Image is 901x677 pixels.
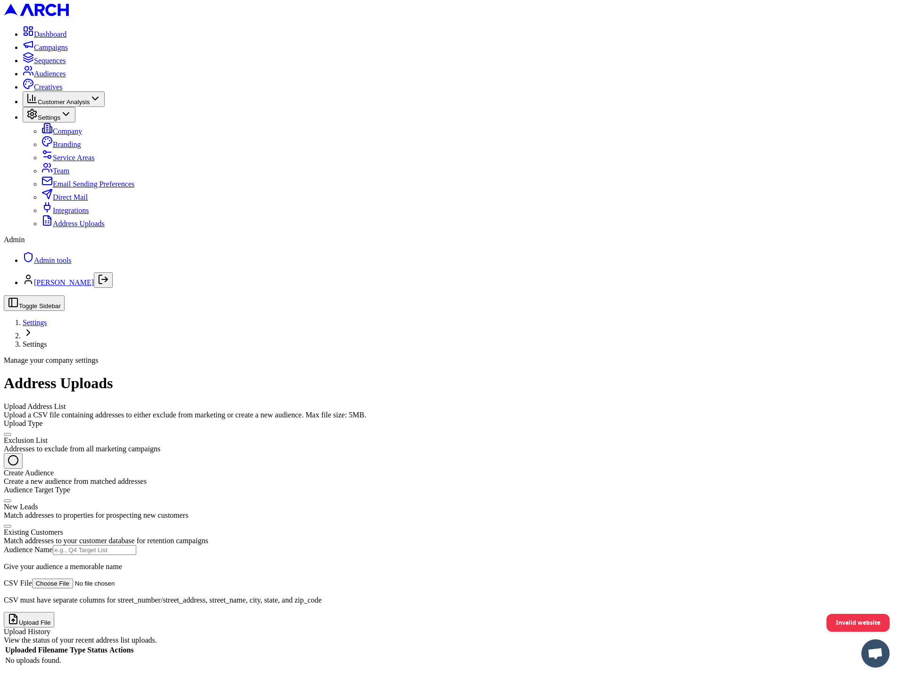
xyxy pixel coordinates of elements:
div: Existing Customers [4,528,897,537]
div: Match addresses to your customer database for retention campaigns [4,537,897,545]
button: Log out [94,272,113,288]
div: Upload Address List [4,402,897,411]
div: Exclusion List [4,436,897,445]
p: Give your audience a memorable name [4,563,897,571]
a: Company [41,127,82,135]
div: New Leads [4,503,897,511]
span: Dashboard [34,30,66,38]
button: Upload File [4,612,54,628]
th: Type [69,645,86,655]
span: Sequences [34,57,66,65]
a: Service Areas [41,154,94,162]
div: Upload History [4,628,897,636]
th: Filename [38,645,68,655]
span: Audiences [34,70,66,78]
a: Campaigns [23,43,68,51]
p: CSV must have separate columns for street_number/street_address, street_name, city, state, and zi... [4,596,897,604]
td: No uploads found. [5,656,134,665]
a: Dashboard [23,30,66,38]
a: Email Sending Preferences [41,180,134,188]
a: Admin tools [23,256,72,264]
input: e.g., Q4 Target List [53,545,136,555]
a: Branding [41,140,81,148]
span: Campaigns [34,43,68,51]
span: Address Uploads [53,220,105,228]
a: Creatives [23,83,62,91]
div: Create a new audience from matched addresses [4,477,897,486]
a: Settings [23,318,47,326]
label: Audience Target Type [4,486,70,494]
span: Integrations [53,206,89,214]
nav: breadcrumb [4,318,897,349]
a: Audiences [23,70,66,78]
span: Email Sending Preferences [53,180,134,188]
div: Addresses to exclude from all marketing campaigns [4,445,897,453]
a: Direct Mail [41,193,88,201]
button: Customer Analysis [23,91,105,107]
button: Settings [23,107,75,122]
div: Match addresses to properties for prospecting new customers [4,511,897,520]
th: Uploaded [5,645,37,655]
div: Manage your company settings [4,356,897,365]
div: Admin [4,236,897,244]
span: Customer Analysis [38,98,90,106]
div: View the status of your recent address list uploads. [4,636,897,644]
span: Branding [53,140,81,148]
span: Team [53,167,69,175]
label: Upload Type [4,419,43,427]
a: [PERSON_NAME] [34,278,94,286]
a: Sequences [23,57,66,65]
a: Address Uploads [41,220,105,228]
span: Toggle Sidebar [19,302,61,310]
h1: Address Uploads [4,375,897,392]
span: Company [53,127,82,135]
a: Team [41,167,69,175]
span: Creatives [34,83,62,91]
th: Actions [109,645,134,655]
span: Admin tools [34,256,72,264]
th: Status [87,645,108,655]
span: Invalid website [836,614,880,631]
label: CSV File [4,579,32,587]
button: Toggle Sidebar [4,295,65,311]
span: Direct Mail [53,193,88,201]
span: Settings [23,340,47,348]
span: Settings [38,114,60,121]
div: Create Audience [4,469,897,477]
div: Open chat [861,639,890,668]
span: Service Areas [53,154,94,162]
a: Integrations [41,206,89,214]
label: Audience Name [4,546,53,554]
div: Upload a CSV file containing addresses to either exclude from marketing or create a new audience.... [4,411,897,419]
